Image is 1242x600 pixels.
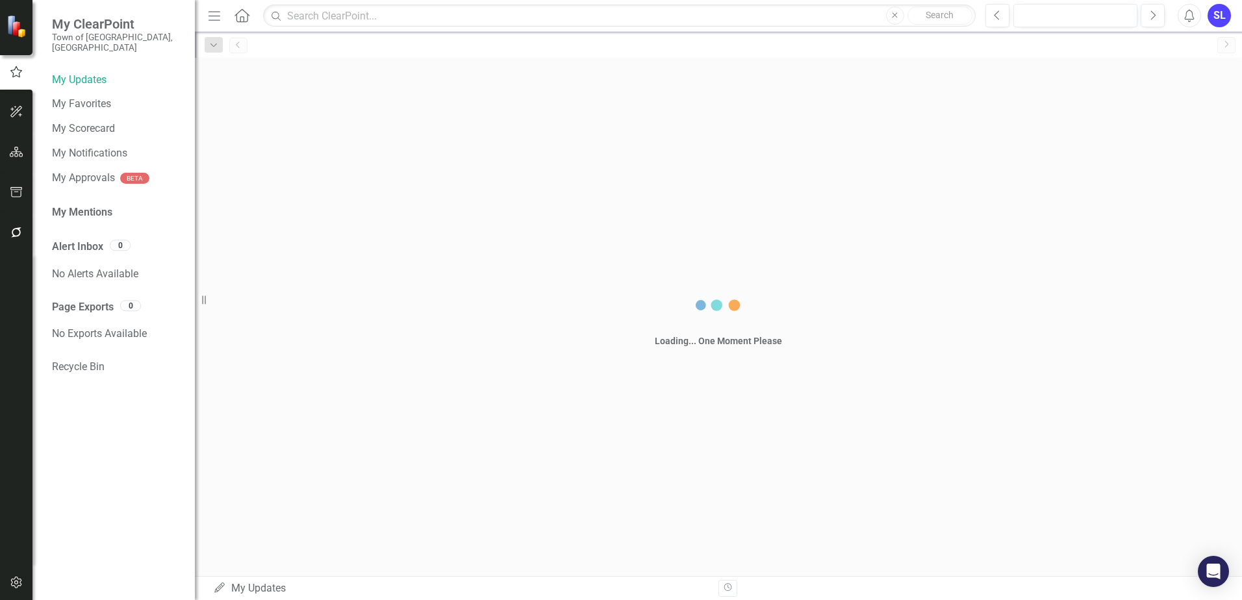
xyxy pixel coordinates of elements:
div: Open Intercom Messenger [1198,556,1229,587]
input: Search ClearPoint... [263,5,976,27]
button: SL [1208,4,1231,27]
div: My Updates [213,581,709,596]
div: No Alerts Available [52,261,182,287]
span: Search [926,10,954,20]
a: Page Exports [52,300,114,315]
small: Town of [GEOGRAPHIC_DATA], [GEOGRAPHIC_DATA] [52,32,182,53]
a: My Scorecard [52,121,182,136]
a: My Favorites [52,97,182,112]
a: My Updates [52,73,182,88]
div: No Exports Available [52,321,182,347]
div: 0 [110,240,131,251]
button: Search [907,6,972,25]
div: 0 [120,300,141,311]
a: Recycle Bin [52,360,182,375]
span: My ClearPoint [52,16,182,32]
div: BETA [120,173,149,184]
div: Loading... One Moment Please [655,334,782,347]
a: My Mentions [52,205,112,220]
a: My Approvals [52,171,115,186]
img: ClearPoint Strategy [6,14,29,37]
a: Alert Inbox [52,240,103,255]
a: My Notifications [52,146,182,161]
